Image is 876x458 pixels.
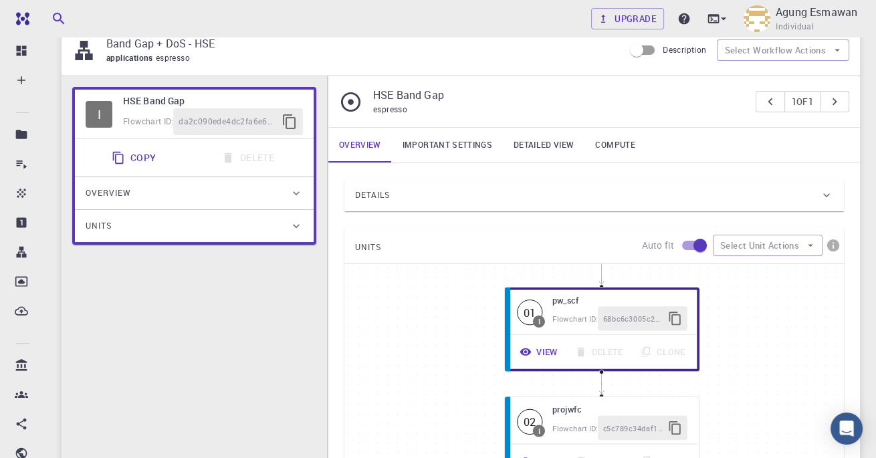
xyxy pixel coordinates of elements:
button: Select Workflow Actions [717,39,849,61]
span: Flowchart ID: [552,314,598,324]
span: Overview [86,183,131,204]
div: I [86,101,112,128]
span: UNITS [355,237,381,258]
span: 68bc6c3005c2e7bddb73a138 [603,313,663,325]
div: 01 [517,300,542,325]
span: Units [86,215,112,237]
span: espresso [156,52,195,63]
div: Overview [75,177,314,209]
button: View [512,340,567,364]
div: Details [344,179,844,211]
h6: pw_scf [552,294,687,307]
img: logo [11,12,29,25]
span: Description [663,44,706,55]
button: info [823,235,844,256]
span: Individual [776,20,814,33]
button: Copy [104,144,167,171]
span: Idle [517,300,542,325]
a: Important settings [392,128,503,162]
div: I [538,318,540,325]
div: 01Ipw_scfFlowchart ID:68bc6c3005c2e7bddb73a138ViewDeleteClone [504,287,699,372]
p: HSE Band Gap [373,87,745,103]
span: espresso [373,104,407,114]
button: Select Unit Actions [713,235,823,256]
button: 1of1 [784,91,821,112]
p: Auto fit [642,239,674,252]
span: Idle [517,409,542,434]
span: da2c090ede4dc2fa6e66647f [179,115,276,128]
h6: HSE Band Gap [123,94,303,108]
a: Overview [328,128,392,162]
img: Agung Esmawan [744,5,770,32]
p: Band Gap + DoS - HSE [106,35,613,51]
span: Flowchart ID: [123,116,173,126]
a: Upgrade [591,8,664,29]
p: Agung Esmawan [776,4,857,20]
span: Idle [86,101,112,128]
div: 02 [517,409,542,434]
div: Open Intercom Messenger [831,413,863,445]
span: c5c789c34daf10849acb0017 [603,422,663,434]
div: I [538,427,540,435]
span: applications [106,52,156,63]
h6: projwfc [552,403,687,416]
div: pager [756,91,850,112]
a: Compute [584,128,645,162]
div: Units [75,210,314,242]
a: Detailed view [503,128,584,162]
span: Details [355,185,390,206]
span: Dukungan [25,9,86,21]
span: Flowchart ID: [552,423,598,433]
